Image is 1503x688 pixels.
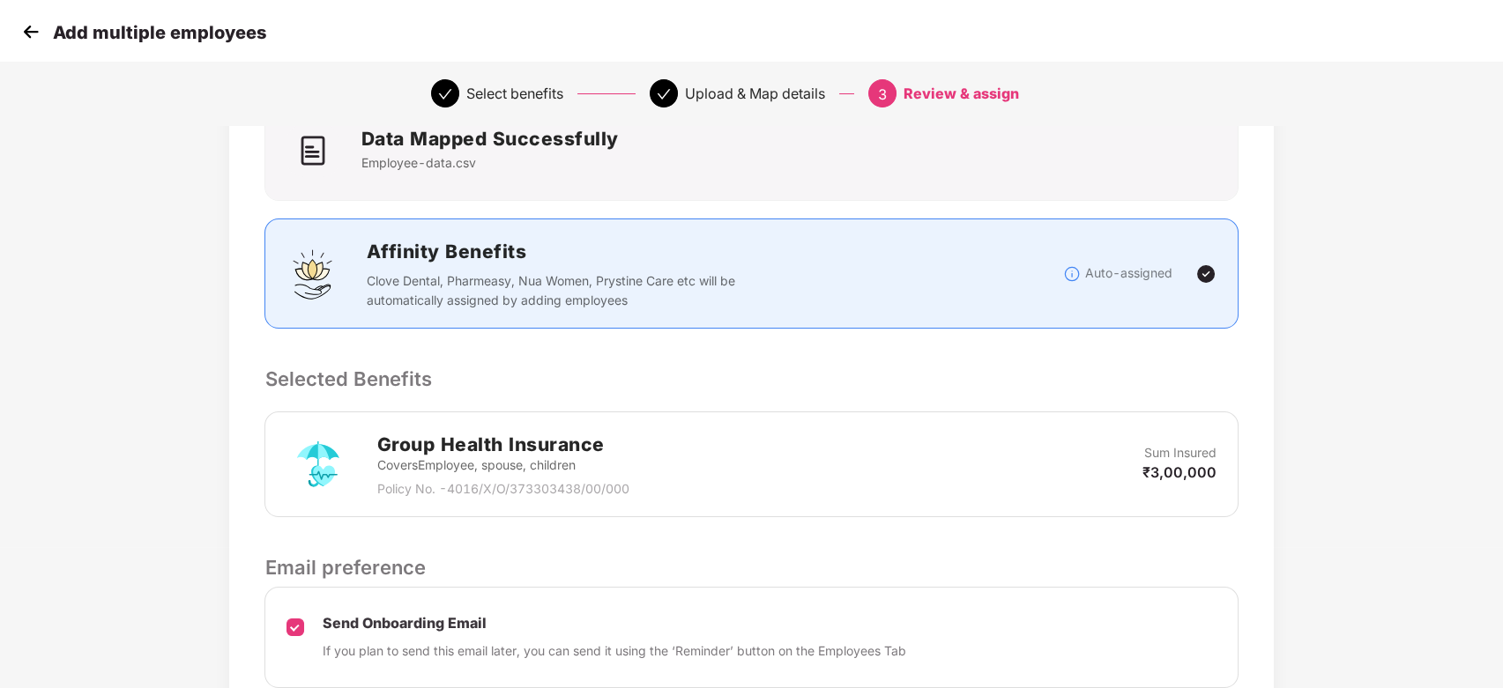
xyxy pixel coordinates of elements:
[286,433,350,496] img: svg+xml;base64,PHN2ZyB4bWxucz0iaHR0cDovL3d3dy53My5vcmcvMjAwMC9zdmciIHdpZHRoPSI3MiIgaGVpZ2h0PSI3Mi...
[264,364,1238,394] p: Selected Benefits
[322,641,905,661] p: If you plan to send this email later, you can send it using the ‘Reminder’ button on the Employee...
[53,22,266,43] p: Add multiple employees
[366,271,746,310] p: Clove Dental, Pharmeasy, Nua Women, Prystine Care etc will be automatically assigned by adding em...
[657,87,671,101] span: check
[361,153,618,173] p: Employee-data.csv
[18,18,44,45] img: svg+xml;base64,PHN2ZyB4bWxucz0iaHR0cDovL3d3dy53My5vcmcvMjAwMC9zdmciIHdpZHRoPSIzMCIgaGVpZ2h0PSIzMC...
[376,430,629,459] h2: Group Health Insurance
[1144,443,1217,462] p: Sum Insured
[878,85,887,103] span: 3
[366,237,999,266] h2: Affinity Benefits
[322,614,905,633] p: Send Onboarding Email
[685,79,825,107] div: Upload & Map details
[466,79,563,107] div: Select benefits
[264,552,1238,582] p: Email preference
[286,248,339,300] img: svg+xml;base64,PHN2ZyBpZD0iQWZmaW5pdHlfQmVuZWZpdHMiIGRhdGEtbmFtZT0iQWZmaW5pdHkgQmVuZWZpdHMiIHhtbG...
[1063,265,1081,283] img: svg+xml;base64,PHN2ZyBpZD0iSW5mb18tXzMyeDMyIiBkYXRhLW5hbWU9IkluZm8gLSAzMngzMiIgeG1sbnM9Imh0dHA6Ly...
[904,79,1019,107] div: Review & assign
[361,124,618,153] h2: Data Mapped Successfully
[1195,263,1217,285] img: svg+xml;base64,PHN2ZyBpZD0iVGljay0yNHgyNCIgeG1sbnM9Imh0dHA6Ly93d3cudzMub3JnLzIwMDAvc3ZnIiB3aWR0aD...
[376,479,629,499] p: Policy No. - 4016/X/O/373303438/00/000
[286,124,339,177] img: icon
[438,87,452,101] span: check
[1085,263,1172,283] p: Auto-assigned
[376,455,629,475] p: Covers Employee, spouse, children
[1142,462,1217,482] p: ₹3,00,000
